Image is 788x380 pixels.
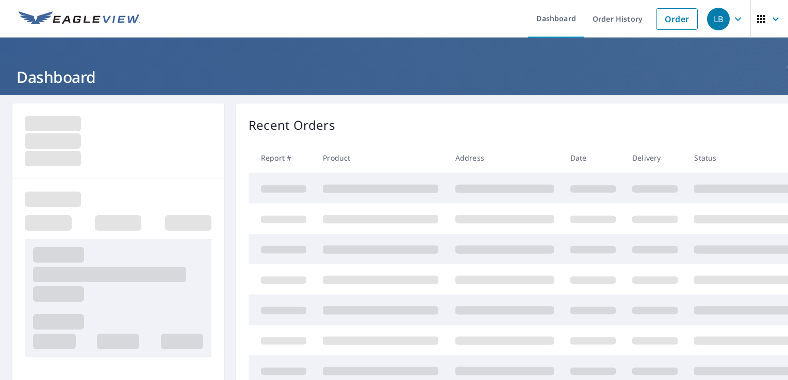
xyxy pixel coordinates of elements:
[12,66,776,88] h1: Dashboard
[315,143,447,173] th: Product
[19,11,140,27] img: EV Logo
[249,116,335,134] p: Recent Orders
[447,143,562,173] th: Address
[624,143,686,173] th: Delivery
[249,143,315,173] th: Report #
[562,143,624,173] th: Date
[656,8,698,30] a: Order
[707,8,730,30] div: LB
